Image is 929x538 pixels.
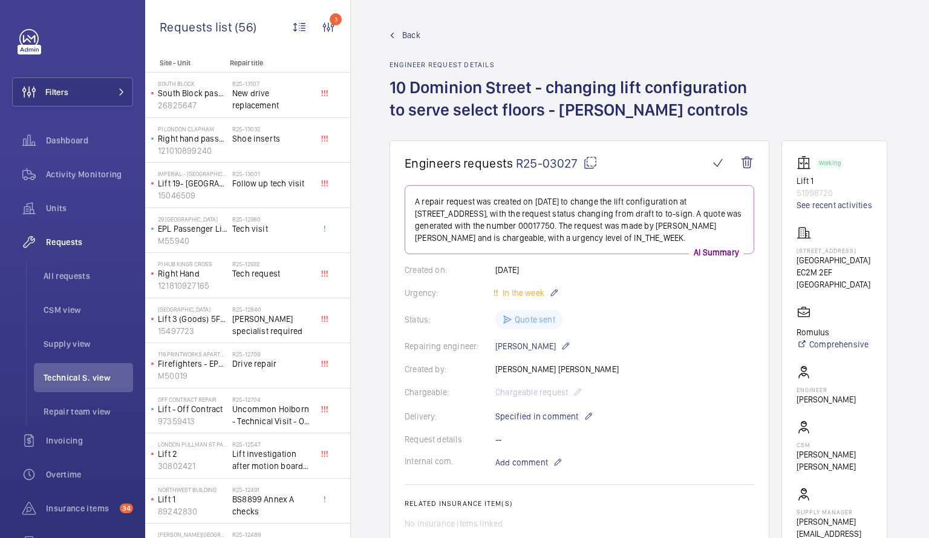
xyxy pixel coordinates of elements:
[46,236,133,248] span: Requests
[145,59,225,67] p: Site - Unit
[158,189,227,202] p: 15046509
[405,499,754,508] h2: Related insurance item(s)
[46,168,133,180] span: Activity Monitoring
[500,288,544,298] span: In the week
[158,403,227,415] p: Lift - Off Contract
[232,448,312,472] span: Lift investigation after motion board replacement
[232,486,312,493] h2: R25-12491
[46,202,133,214] span: Units
[158,133,227,145] p: Right hand passenger lift duplex
[495,456,548,468] span: Add comment
[232,350,312,358] h2: R25-12709
[797,199,872,211] a: See recent activities
[158,170,227,177] p: Imperial - [GEOGRAPHIC_DATA]
[495,409,593,424] p: Specified in comment
[158,260,227,267] p: PI Hub Kings Cross
[158,235,227,247] p: M55940
[158,396,227,403] p: Off Contract Repair
[797,338,869,350] a: Comprehensive
[232,358,312,370] span: Drive repair
[46,435,133,447] span: Invoicing
[797,448,872,473] p: [PERSON_NAME] [PERSON_NAME]
[232,493,312,517] span: BS8899 Annex A checks
[158,145,227,157] p: 121010899240
[232,80,312,87] h2: R25-13107
[232,133,312,145] span: Shoe inserts
[797,156,816,170] img: elevator.svg
[46,502,115,514] span: Insurance items
[158,267,227,280] p: Right Hand
[158,531,227,538] p: [PERSON_NAME][GEOGRAPHIC_DATA]
[158,99,227,111] p: 26825647
[516,156,598,171] span: R25-03027
[160,19,235,34] span: Requests list
[44,372,133,384] span: Technical S. view
[797,326,869,338] p: Romulus
[158,125,227,133] p: PI London Clapham
[158,415,227,427] p: 97359413
[232,170,312,177] h2: R25-13001
[390,61,769,69] h2: Engineer request details
[232,223,312,235] span: Tech visit
[158,223,227,235] p: EPL Passenger Lift
[232,267,312,280] span: Tech request
[232,396,312,403] h2: R25-12704
[158,448,227,460] p: Lift 2
[797,187,872,199] p: 51998720
[44,338,133,350] span: Supply view
[402,29,420,41] span: Back
[232,87,312,111] span: New drive replacement
[158,325,227,337] p: 15497723
[120,504,133,513] span: 34
[44,270,133,282] span: All requests
[232,306,312,313] h2: R25-12840
[158,460,227,472] p: 30802421
[46,468,133,481] span: Overtime
[158,306,227,313] p: [GEOGRAPHIC_DATA]
[158,177,227,189] p: Lift 19- [GEOGRAPHIC_DATA] Block (Passenger)
[158,350,227,358] p: 116 Printworks Apartments Flats 1-65 - High Risk Building
[158,486,227,493] p: northwest building
[797,247,872,254] p: [STREET_ADDRESS]
[797,386,856,393] p: Engineer
[390,76,769,140] h1: 10 Dominion Street - changing lift configuration to serve select floors - [PERSON_NAME] controls
[158,280,227,292] p: 121810927165
[232,403,312,427] span: Uncommon Holborn - Technical Visit - Off contract
[819,161,841,165] p: Working
[232,441,312,448] h2: R25-12547
[230,59,310,67] p: Repair title
[232,125,312,133] h2: R25-13032
[158,505,227,517] p: 89242830
[158,441,227,448] p: LONDON PULLMAN ST PANCRAS
[232,531,312,538] h2: R25-12489
[232,313,312,337] span: [PERSON_NAME] specialist required
[797,441,872,448] p: CSM
[158,358,227,370] p: Firefighters - EPL Flats 1-65 No 1
[797,254,872,266] p: [GEOGRAPHIC_DATA]
[797,508,872,516] p: Supply manager
[232,177,312,189] span: Follow up tech visit
[45,86,68,98] span: Filters
[46,134,133,146] span: Dashboard
[158,87,227,99] p: South Block passenger
[158,215,227,223] p: 29 [GEOGRAPHIC_DATA]
[158,313,227,325] p: Lift 3 (Goods) 5FLR
[158,493,227,505] p: Lift 1
[495,339,570,353] p: [PERSON_NAME]
[415,195,744,244] p: A repair request was created on [DATE] to change the lift configuration at [STREET_ADDRESS], with...
[797,393,856,405] p: [PERSON_NAME]
[797,175,872,187] p: Lift 1
[44,304,133,316] span: CSM view
[232,260,312,267] h2: R25-12932
[44,405,133,418] span: Repair team view
[689,246,744,258] p: AI Summary
[158,80,227,87] p: South Block
[12,77,133,107] button: Filters
[232,215,312,223] h2: R25-12980
[405,156,513,171] span: Engineers requests
[797,266,872,290] p: EC2M 2EF [GEOGRAPHIC_DATA]
[158,370,227,382] p: M50019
